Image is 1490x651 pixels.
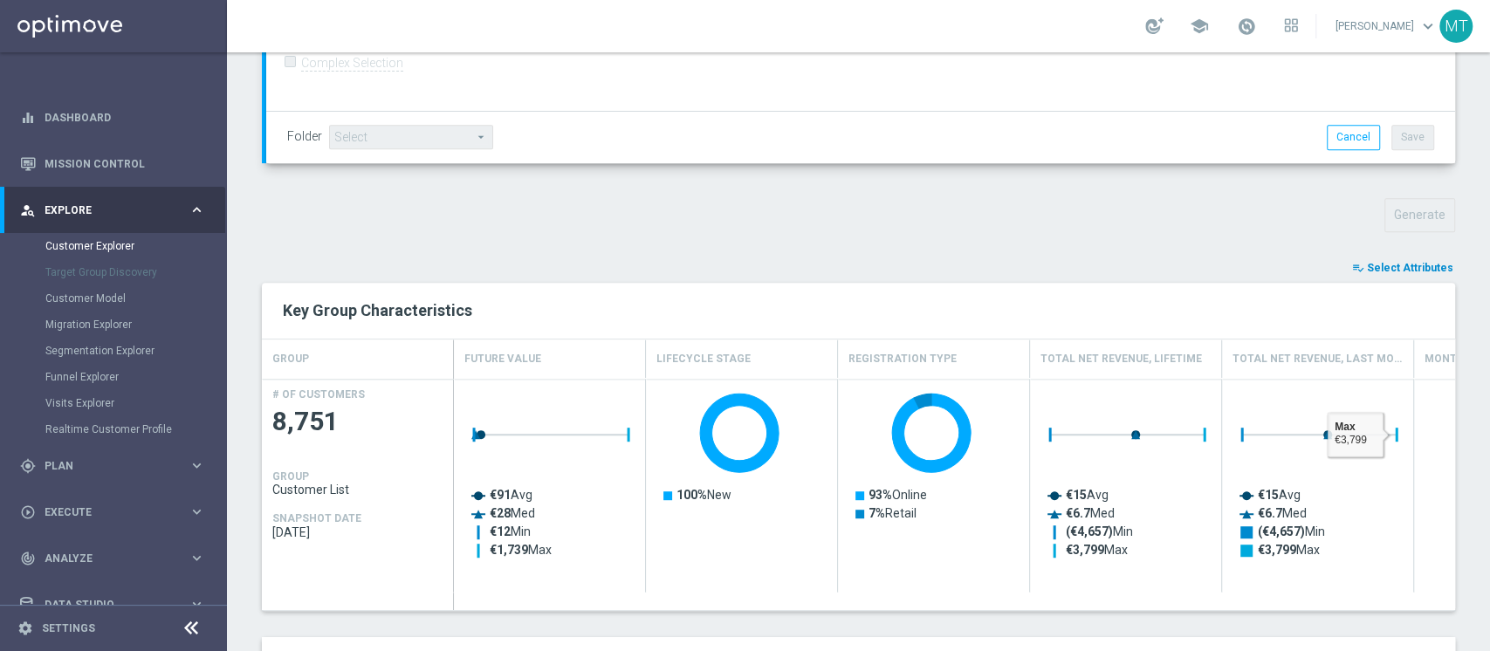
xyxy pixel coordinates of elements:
span: Analyze [45,553,189,564]
div: track_changes Analyze keyboard_arrow_right [19,552,206,565]
div: Realtime Customer Profile [45,416,225,442]
label: Complex Selection [301,55,403,72]
i: person_search [20,202,36,218]
tspan: (€4,657) [1258,524,1305,539]
h4: Registration Type [848,344,957,374]
div: Data Studio [20,597,189,613]
tspan: 93% [869,488,892,502]
button: Generate [1384,198,1455,232]
tspan: €6.7 [1258,506,1282,520]
text: New [676,488,731,502]
button: gps_fixed Plan keyboard_arrow_right [19,459,206,473]
i: play_circle_outline [20,504,36,520]
text: Min [1066,524,1133,539]
div: Visits Explorer [45,390,225,416]
tspan: €12 [490,524,511,538]
a: Settings [42,623,95,634]
div: Plan [20,458,189,474]
div: Analyze [20,551,189,566]
div: Execute [20,504,189,520]
button: play_circle_outline Execute keyboard_arrow_right [19,505,206,519]
div: Funnel Explorer [45,364,225,390]
text: Max [1066,543,1128,557]
button: Save [1391,125,1434,149]
i: settings [17,620,33,636]
div: Explore [20,202,189,218]
text: Med [490,506,535,520]
span: Explore [45,205,189,216]
text: Min [1258,524,1325,539]
text: Avg [490,488,532,502]
div: Migration Explorer [45,312,225,338]
label: Folder [287,129,322,144]
div: Press SPACE to select this row. [262,379,454,593]
span: 8,751 [272,405,443,439]
h4: SNAPSHOT DATE [272,512,361,524]
a: Dashboard [45,94,205,140]
button: Cancel [1327,125,1380,149]
h4: Future Value [464,344,541,374]
text: Retail [869,506,917,520]
span: Select Attributes [1367,262,1453,274]
a: Migration Explorer [45,318,182,332]
text: Med [1066,506,1115,520]
tspan: €15 [1066,488,1087,502]
a: Customer Model [45,291,182,305]
span: Plan [45,461,189,471]
text: Min [490,524,531,538]
a: Segmentation Explorer [45,344,182,358]
i: equalizer [20,110,36,126]
div: Data Studio keyboard_arrow_right [19,598,206,612]
i: keyboard_arrow_right [189,457,205,474]
tspan: 7% [869,506,885,520]
tspan: €28 [490,506,511,520]
tspan: €91 [490,488,511,502]
text: Med [1258,506,1307,520]
div: Mission Control [20,140,205,187]
tspan: 100% [676,488,707,502]
h4: Lifecycle Stage [656,344,751,374]
div: Customer Model [45,285,225,312]
h4: Total Net Revenue, Lifetime [1040,344,1202,374]
h4: Total Net Revenue, Last Month [1233,344,1403,374]
button: person_search Explore keyboard_arrow_right [19,203,206,217]
tspan: (€4,657) [1066,524,1113,539]
button: equalizer Dashboard [19,111,206,125]
h4: GROUP [272,344,309,374]
a: [PERSON_NAME]keyboard_arrow_down [1334,13,1439,39]
h2: Key Group Characteristics [283,300,1434,321]
h4: GROUP [272,470,309,483]
button: playlist_add_check Select Attributes [1350,258,1455,278]
i: keyboard_arrow_right [189,504,205,520]
tspan: €6.7 [1066,506,1090,520]
i: track_changes [20,551,36,566]
tspan: €3,799 [1258,543,1296,557]
text: Avg [1066,488,1109,502]
div: Dashboard [20,94,205,140]
i: keyboard_arrow_right [189,550,205,566]
span: school [1190,17,1209,36]
div: Mission Control [19,157,206,171]
i: keyboard_arrow_right [189,202,205,218]
div: Customer Explorer [45,233,225,259]
tspan: €15 [1258,488,1279,502]
span: 2025-08-24 [272,525,443,539]
span: Execute [45,507,189,517]
h4: # OF CUSTOMERS [272,388,365,401]
tspan: €3,799 [1066,543,1104,557]
span: Data Studio [45,600,189,610]
text: Max [1258,543,1320,557]
tspan: €1,739 [490,543,528,557]
a: Mission Control [45,140,205,187]
text: Max [490,543,552,557]
text: Online [869,488,927,502]
span: keyboard_arrow_down [1418,17,1438,36]
a: Customer Explorer [45,239,182,253]
i: keyboard_arrow_right [189,596,205,613]
div: Segmentation Explorer [45,338,225,364]
span: Customer List [272,483,443,497]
